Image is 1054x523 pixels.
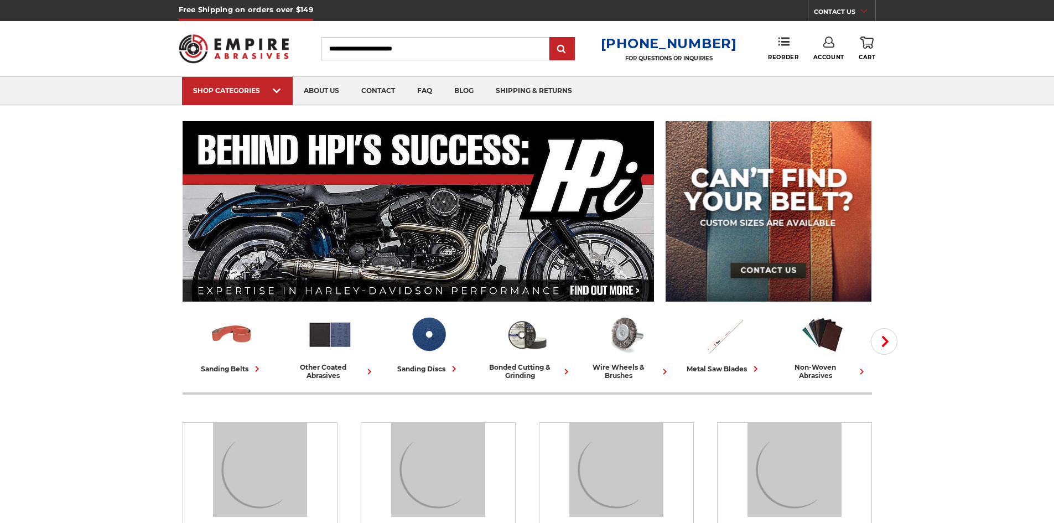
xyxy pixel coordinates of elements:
a: sanding discs [384,312,474,375]
img: Banner for an interview featuring Horsepower Inc who makes Harley performance upgrades featured o... [183,121,655,302]
img: Non-woven Abrasives [799,312,845,358]
div: bonded cutting & grinding [482,363,572,380]
input: Submit [551,38,573,60]
img: Sanding Discs [569,423,663,517]
img: Sanding Discs [406,312,451,358]
img: Metal Saw Blades [701,312,747,358]
img: Sanding Belts [213,423,307,517]
span: Reorder [768,54,798,61]
a: Reorder [768,37,798,60]
img: Wire Wheels & Brushes [603,312,648,358]
img: Empire Abrasives [179,27,289,70]
div: wire wheels & brushes [581,363,671,380]
div: sanding discs [397,363,460,375]
a: metal saw blades [679,312,769,375]
span: Cart [859,54,875,61]
div: sanding belts [201,363,263,375]
span: Account [813,54,844,61]
img: promo banner for custom belts. [666,121,871,302]
a: faq [406,77,443,105]
a: non-woven abrasives [778,312,868,380]
a: blog [443,77,485,105]
div: SHOP CATEGORIES [193,86,282,95]
a: bonded cutting & grinding [482,312,572,380]
img: Bonded Cutting & Grinding [504,312,550,358]
a: Cart [859,37,875,61]
a: about us [293,77,350,105]
img: Sanding Belts [209,312,255,358]
p: FOR QUESTIONS OR INQUIRIES [601,55,737,62]
div: metal saw blades [687,363,761,375]
div: other coated abrasives [285,363,375,380]
a: [PHONE_NUMBER] [601,35,737,51]
img: Bonded Cutting & Grinding [747,423,842,517]
a: CONTACT US [814,6,875,21]
div: non-woven abrasives [778,363,868,380]
a: other coated abrasives [285,312,375,380]
img: Other Coated Abrasives [307,312,353,358]
button: Next [871,328,897,355]
a: shipping & returns [485,77,583,105]
a: sanding belts [187,312,277,375]
a: contact [350,77,406,105]
a: wire wheels & brushes [581,312,671,380]
img: Other Coated Abrasives [391,423,485,517]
